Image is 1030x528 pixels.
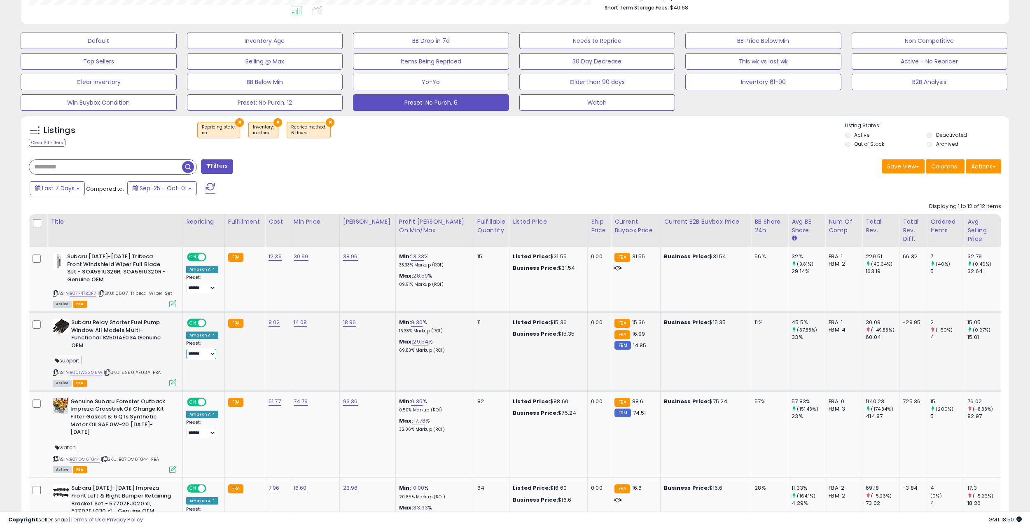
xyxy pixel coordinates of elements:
a: 9.30 [411,318,423,327]
div: Title [51,217,179,226]
b: Short Term Storage Fees: [605,4,669,11]
b: Business Price: [513,409,558,417]
span: 2025-10-9 18:50 GMT [988,516,1022,523]
strong: Copyright [8,516,38,523]
small: (40%) [936,261,950,267]
span: ON [188,399,198,406]
p: 16.33% Markup (ROI) [399,328,467,334]
b: Business Price: [664,397,709,405]
small: (9.81%) [797,261,813,267]
div: 4 [930,334,964,341]
div: 17.3 [967,484,1001,492]
div: 11.33% [792,484,825,492]
div: 229.51 [866,253,899,260]
span: OFF [205,399,218,406]
span: FBA [73,466,87,473]
button: Save View [882,159,925,173]
div: 414.87 [866,413,899,420]
b: Business Price: [664,252,709,260]
span: | SKU: 0607-Tribeca-Wiper-Set [98,290,172,297]
div: 28% [754,484,782,492]
small: (200%) [936,406,953,412]
a: 10.00 [411,484,424,492]
b: Max: [399,417,413,425]
div: Clear All Filters [29,139,65,147]
button: Win Buybox Condition [21,94,177,111]
span: All listings currently available for purchase on Amazon [53,380,72,387]
div: 1140.23 [866,398,899,405]
button: Preset: No Purch. 6 [353,94,509,111]
button: Watch [519,94,675,111]
a: 74.79 [294,397,308,406]
b: Business Price: [664,318,709,326]
div: 82.97 [967,413,1001,420]
small: (0%) [930,493,942,499]
label: Archived [936,140,958,147]
button: Filters [201,159,233,174]
label: Active [854,131,869,138]
small: FBA [614,319,630,328]
p: 20.85% Markup (ROI) [399,494,467,500]
span: $40.68 [670,4,688,12]
div: 32.64 [967,268,1001,275]
div: 69.18 [866,484,899,492]
div: Amazon AI * [186,266,218,273]
div: % [399,417,467,432]
div: % [399,253,467,268]
div: 76.02 [967,398,1001,405]
div: Current B2B Buybox Price [664,217,747,226]
span: | SKU: 82501AE03A-FBA [104,369,161,376]
div: 2 [930,319,964,326]
span: OFF [205,320,218,327]
label: Out of Stock [854,140,884,147]
small: (0.27%) [973,327,990,333]
div: 4.29% [792,500,825,507]
b: Business Price: [513,330,558,338]
p: 69.83% Markup (ROI) [399,348,467,353]
span: Last 7 Days [42,184,75,192]
div: $16.60 [513,484,581,492]
a: 38.96 [343,252,358,261]
button: Selling @ Max [187,53,343,70]
div: 82 [477,398,503,405]
span: Compared to: [86,185,124,193]
span: Repricing state : [202,124,236,136]
div: 15 [477,253,503,260]
span: 14.85 [633,341,647,349]
div: Fulfillment [228,217,262,226]
div: 0.00 [591,319,605,326]
button: BB Below Min [187,74,343,90]
button: Inventory Age [187,33,343,49]
div: Preset: [186,341,218,359]
div: 32% [792,253,825,260]
div: 7 [930,253,964,260]
a: 51.77 [269,397,281,406]
div: 11% [754,319,782,326]
b: Min: [399,318,411,326]
div: 73.02 [866,500,899,507]
div: in stock [253,130,274,136]
div: $15.35 [513,330,581,338]
div: Num of Comp. [829,217,859,235]
div: 163.19 [866,268,899,275]
span: OFF [205,254,218,261]
small: FBA [228,398,243,407]
button: Inventory 61-90 [685,74,841,90]
div: 32.79 [967,253,1001,260]
div: 4 [930,500,964,507]
b: Subaru [DATE]-[DATE] Tribeca Front Windshield Wiper Full Blade Set - SOA591U326R, SOA591U320R - G... [67,253,167,285]
b: Listed Price: [513,318,550,326]
small: FBA [228,484,243,493]
b: Business Price: [513,264,558,272]
small: FBA [614,398,630,407]
div: 5 [930,413,964,420]
div: $15.35 [664,319,745,326]
div: 15 [930,398,964,405]
span: 74.51 [633,409,646,417]
b: Listed Price: [513,484,550,492]
button: Preset: No Purch. 12 [187,94,343,111]
small: FBA [228,253,243,262]
a: 17.78 [413,417,425,425]
a: B07F4TBQF7 [70,290,96,297]
span: watch [53,443,78,452]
